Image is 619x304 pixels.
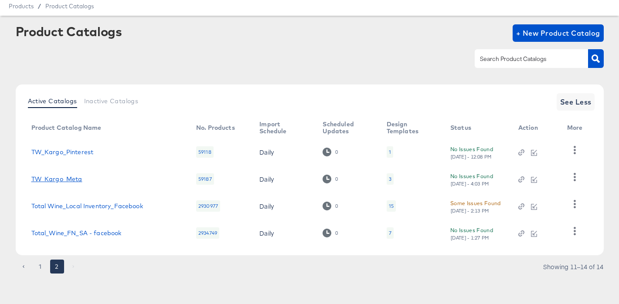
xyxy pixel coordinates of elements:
div: 0 [323,229,338,237]
th: Action [511,118,560,138]
div: No. Products [196,124,235,131]
div: Import Schedule [259,121,305,135]
input: Search Product Catalogs [478,54,571,64]
span: / [34,3,45,10]
div: 0 [323,175,338,183]
div: 0 [335,203,338,209]
td: Daily [252,138,316,166]
div: Showing 11–14 of 14 [543,263,604,270]
th: More [560,118,593,138]
div: 1 [387,146,393,158]
div: 1 [389,149,391,155]
button: See Less [557,93,595,111]
div: 15 [389,203,394,209]
div: 7 [387,227,394,239]
div: 3 [389,176,391,182]
button: page 2 [50,260,64,274]
div: 0 [323,148,338,156]
div: 0 [335,149,338,155]
nav: pagination navigation [16,260,82,274]
a: TW_Kargo_Meta [31,176,82,182]
td: Daily [252,166,316,193]
div: 59187 [196,173,214,185]
div: 2934749 [196,227,219,239]
div: Product Catalogs [16,24,122,38]
div: 59118 [196,146,214,158]
button: Some Issues Found[DATE] - 2:13 PM [450,199,501,214]
td: Daily [252,220,316,247]
div: Design Templates [387,121,433,135]
div: Scheduled Updates [323,121,369,135]
div: 0 [335,176,338,182]
th: Status [443,118,511,138]
span: See Less [560,96,592,108]
span: Active Catalogs [28,98,77,105]
button: Go to page 1 [34,260,48,274]
div: 15 [387,200,396,212]
div: [DATE] - 2:13 PM [450,208,490,214]
span: Inactive Catalogs [84,98,139,105]
button: + New Product Catalog [513,24,604,42]
div: 3 [387,173,394,185]
div: 0 [323,202,338,210]
a: Product Catalogs [45,3,94,10]
td: Daily [252,193,316,220]
span: + New Product Catalog [516,27,600,39]
a: Total Wine_Local Inventory_Facebook [31,203,143,209]
div: 2930977 [196,200,220,212]
button: Go to previous page [17,260,31,274]
div: Product Catalog Name [31,124,102,131]
div: 0 [335,230,338,236]
a: TW_Kargo_Pinterest [31,149,94,155]
a: Total_Wine_FN_SA - facebook [31,230,122,236]
div: 7 [389,230,391,236]
div: Some Issues Found [450,199,501,208]
span: Products [9,3,34,10]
